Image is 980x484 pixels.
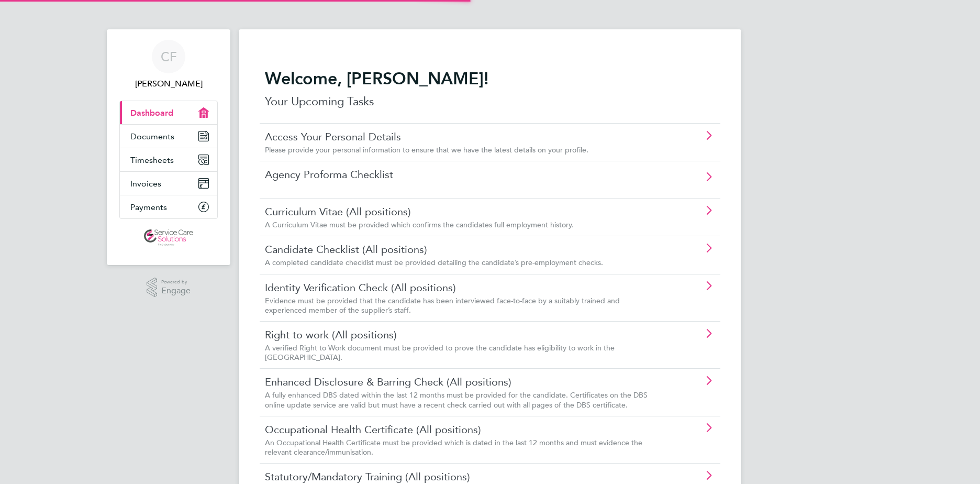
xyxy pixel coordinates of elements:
span: A Curriculum Vitae must be provided which confirms the candidates full employment history. [265,220,573,229]
a: Right to work (All positions) [265,328,656,342]
nav: Main navigation [107,29,230,265]
span: Payments [130,202,167,212]
a: Payments [120,195,217,218]
a: Go to home page [119,229,218,246]
a: CF[PERSON_NAME] [119,40,218,90]
span: Dashboard [130,108,173,118]
a: Powered byEngage [147,278,191,298]
img: servicecare-logo-retina.png [144,229,193,246]
a: Access Your Personal Details [265,130,656,144]
span: Engage [161,287,191,295]
span: A fully enhanced DBS dated within the last 12 months must be provided for the candidate. Certific... [265,390,648,409]
p: Your Upcoming Tasks [265,93,715,110]
a: Timesheets [120,148,217,171]
span: CF [161,50,177,63]
span: Evidence must be provided that the candidate has been interviewed face-to-face by a suitably trai... [265,296,620,315]
span: A verified Right to Work document must be provided to prove the candidate has eligibility to work... [265,343,615,362]
a: Agency Proforma Checklist [265,168,656,181]
a: Invoices [120,172,217,195]
a: Occupational Health Certificate (All positions) [265,423,656,436]
span: Powered by [161,278,191,287]
a: Statutory/Mandatory Training (All positions) [265,470,656,483]
a: Documents [120,125,217,148]
a: Dashboard [120,101,217,124]
span: Documents [130,131,174,141]
a: Enhanced Disclosure & Barring Check (All positions) [265,375,656,389]
a: Curriculum Vitae (All positions) [265,205,656,218]
a: Identity Verification Check (All positions) [265,281,656,294]
h2: Welcome, [PERSON_NAME]! [265,68,715,89]
span: Please provide your personal information to ensure that we have the latest details on your profile. [265,145,588,155]
span: Invoices [130,179,161,189]
span: An Occupational Health Certificate must be provided which is dated in the last 12 months and must... [265,438,642,457]
span: Timesheets [130,155,174,165]
span: A completed candidate checklist must be provided detailing the candidate’s pre-employment checks. [265,258,603,267]
a: Candidate Checklist (All positions) [265,243,656,256]
span: Cleo Ferguson [119,78,218,90]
